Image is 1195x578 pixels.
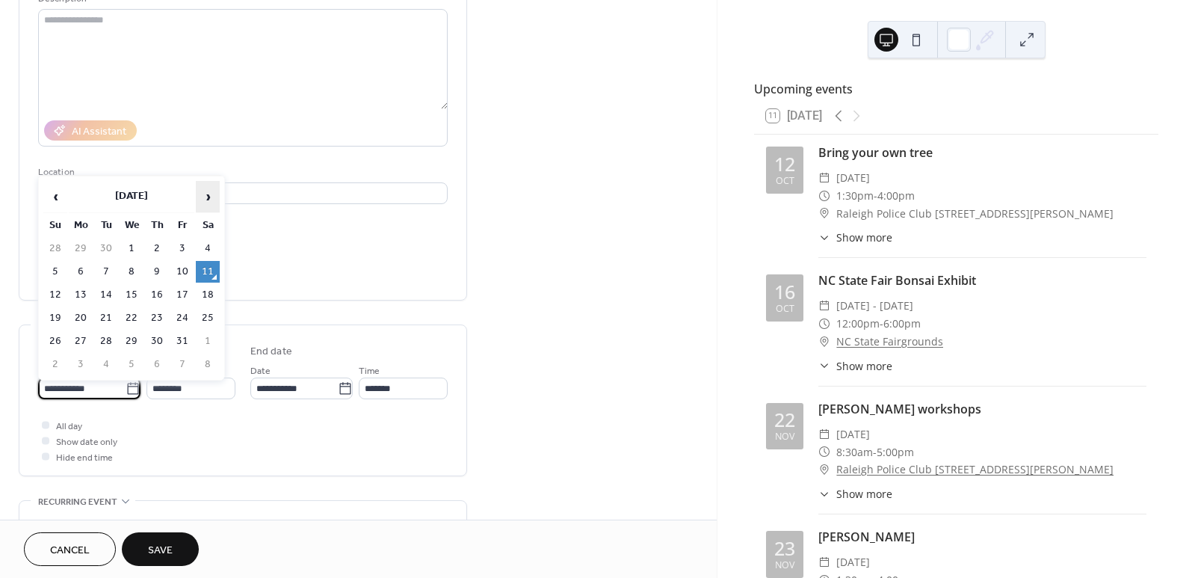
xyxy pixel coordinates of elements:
[818,553,830,571] div: ​
[818,358,830,374] div: ​
[836,169,870,187] span: [DATE]
[836,425,870,443] span: [DATE]
[836,358,892,374] span: Show more
[877,187,915,205] span: 4:00pm
[818,205,830,223] div: ​
[145,330,169,352] td: 30
[120,330,143,352] td: 29
[250,363,271,379] span: Date
[775,561,794,571] div: Nov
[43,261,67,283] td: 5
[69,330,93,352] td: 27
[145,284,169,306] td: 16
[774,283,795,301] div: 16
[94,215,118,236] th: Tu
[754,80,1158,98] div: Upcoming events
[873,443,877,461] span: -
[94,261,118,283] td: 7
[818,315,830,333] div: ​
[120,238,143,259] td: 1
[94,238,118,259] td: 30
[836,461,1114,479] a: Raleigh Police Club [STREET_ADDRESS][PERSON_NAME]
[94,330,118,352] td: 28
[148,543,173,559] span: Save
[170,354,194,375] td: 7
[818,271,1146,289] div: NC State Fair Bonsai Exhibit
[776,176,794,186] div: Oct
[69,354,93,375] td: 3
[836,486,892,502] span: Show more
[776,304,794,314] div: Oct
[836,315,880,333] span: 12:00pm
[818,144,1146,162] div: Bring your own tree
[145,307,169,329] td: 23
[38,494,117,510] span: Recurring event
[43,238,67,259] td: 28
[196,330,220,352] td: 1
[170,284,194,306] td: 17
[359,363,380,379] span: Time
[818,187,830,205] div: ​
[56,419,82,434] span: All day
[69,215,93,236] th: Mo
[196,354,220,375] td: 8
[836,187,874,205] span: 1:30pm
[44,182,67,212] span: ‹
[883,315,921,333] span: 6:00pm
[145,215,169,236] th: Th
[145,261,169,283] td: 9
[818,358,892,374] button: ​Show more
[170,238,194,259] td: 3
[836,205,1114,223] span: Raleigh Police Club [STREET_ADDRESS][PERSON_NAME]
[43,354,67,375] td: 2
[196,215,220,236] th: Sa
[38,165,445,180] div: Location
[122,532,199,566] button: Save
[818,297,830,315] div: ​
[43,330,67,352] td: 26
[774,539,795,558] div: 23
[170,307,194,329] td: 24
[836,443,873,461] span: 8:30am
[120,354,143,375] td: 5
[24,532,116,566] button: Cancel
[69,181,194,213] th: [DATE]
[774,155,795,173] div: 12
[818,230,892,245] button: ​Show more
[818,528,1146,546] div: [PERSON_NAME]
[877,443,914,461] span: 5:00pm
[197,182,219,212] span: ›
[50,543,90,559] span: Cancel
[880,315,883,333] span: -
[818,461,830,479] div: ​
[56,450,113,466] span: Hide end time
[43,284,67,306] td: 12
[94,284,118,306] td: 14
[818,400,1146,418] div: [PERSON_NAME] workshops
[818,443,830,461] div: ​
[94,307,118,329] td: 21
[775,432,794,442] div: Nov
[69,307,93,329] td: 20
[170,215,194,236] th: Fr
[170,330,194,352] td: 31
[818,169,830,187] div: ​
[196,261,220,283] td: 11
[94,354,118,375] td: 4
[120,261,143,283] td: 8
[836,553,870,571] span: [DATE]
[69,238,93,259] td: 29
[196,238,220,259] td: 4
[120,284,143,306] td: 15
[120,215,143,236] th: We
[818,425,830,443] div: ​
[836,333,943,351] a: NC State Fairgrounds
[145,354,169,375] td: 6
[836,230,892,245] span: Show more
[69,284,93,306] td: 13
[56,434,117,450] span: Show date only
[196,307,220,329] td: 25
[145,238,169,259] td: 2
[774,411,795,429] div: 22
